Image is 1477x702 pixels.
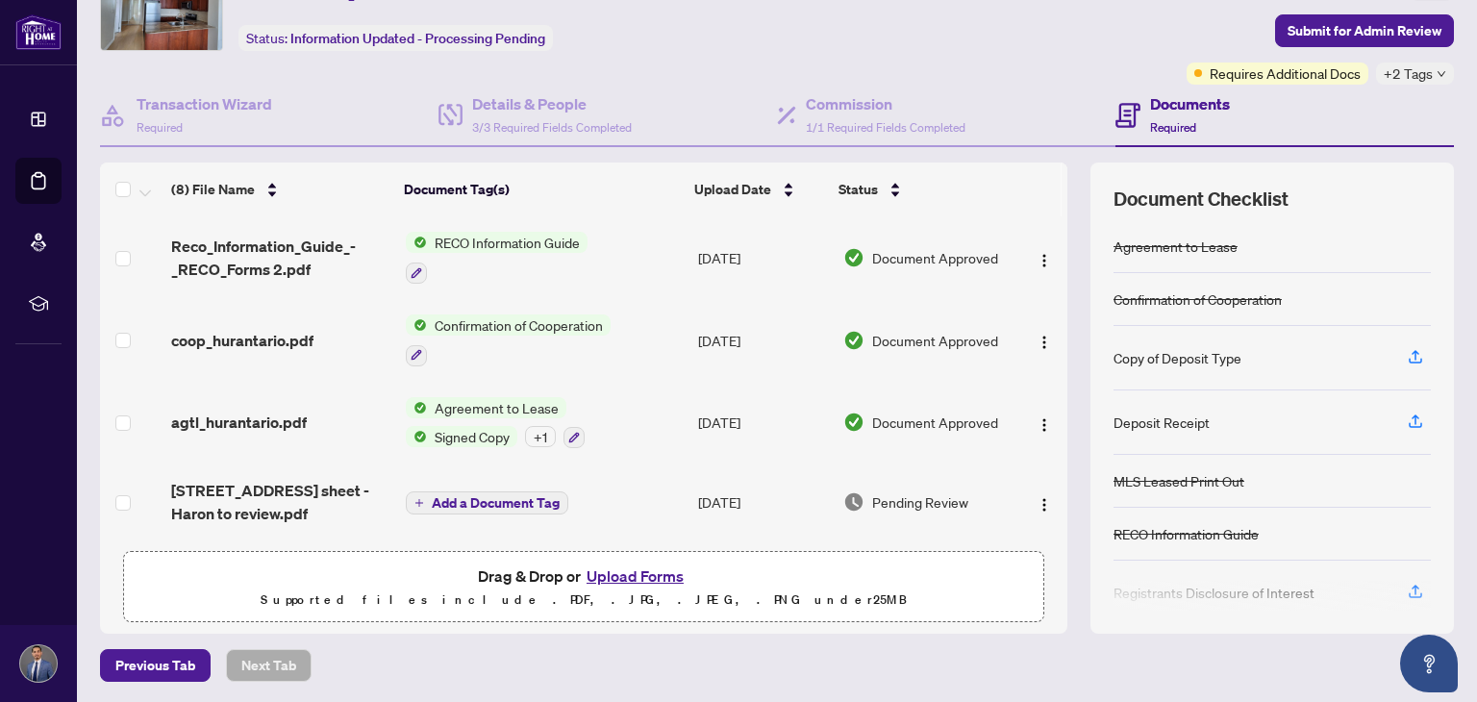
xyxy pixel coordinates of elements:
[690,216,836,299] td: [DATE]
[1029,487,1060,517] button: Logo
[137,120,183,135] span: Required
[1288,15,1441,46] span: Submit for Admin Review
[1150,92,1230,115] h4: Documents
[687,163,830,216] th: Upload Date
[1114,186,1289,213] span: Document Checklist
[1114,288,1282,310] div: Confirmation of Cooperation
[1384,63,1433,85] span: +2 Tags
[20,645,57,682] img: Profile Icon
[843,330,864,351] img: Document Status
[406,314,611,366] button: Status IconConfirmation of Cooperation
[1437,69,1446,79] span: down
[427,314,611,336] span: Confirmation of Cooperation
[1037,497,1052,513] img: Logo
[1037,335,1052,350] img: Logo
[171,179,255,200] span: (8) File Name
[406,232,427,253] img: Status Icon
[1114,523,1259,544] div: RECO Information Guide
[1150,120,1196,135] span: Required
[839,179,878,200] span: Status
[1037,417,1052,433] img: Logo
[843,412,864,433] img: Document Status
[15,14,62,50] img: logo
[432,496,560,510] span: Add a Document Tag
[124,552,1043,623] span: Drag & Drop orUpload FormsSupported files include .PDF, .JPG, .JPEG, .PNG under25MB
[100,649,211,682] button: Previous Tab
[872,247,998,268] span: Document Approved
[1114,412,1210,433] div: Deposit Receipt
[427,426,517,447] span: Signed Copy
[406,489,568,514] button: Add a Document Tag
[690,540,836,623] td: [DATE]
[406,397,585,449] button: Status IconAgreement to LeaseStatus IconSigned Copy+1
[872,412,998,433] span: Document Approved
[171,411,307,434] span: agtl_hurantario.pdf
[472,120,632,135] span: 3/3 Required Fields Completed
[136,589,1032,612] p: Supported files include .PDF, .JPG, .JPEG, .PNG under 25 MB
[171,479,389,525] span: [STREET_ADDRESS] sheet - Haron to review.pdf
[843,491,864,513] img: Document Status
[690,382,836,464] td: [DATE]
[1275,14,1454,47] button: Submit for Admin Review
[171,235,389,281] span: Reco_Information_Guide_-_RECO_Forms 2.pdf
[238,25,553,51] div: Status:
[831,163,1011,216] th: Status
[1029,325,1060,356] button: Logo
[406,314,427,336] img: Status Icon
[872,330,998,351] span: Document Approved
[163,163,396,216] th: (8) File Name
[414,498,424,508] span: plus
[1210,63,1361,84] span: Requires Additional Docs
[406,397,427,418] img: Status Icon
[843,247,864,268] img: Document Status
[406,232,588,284] button: Status IconRECO Information Guide
[137,92,272,115] h4: Transaction Wizard
[581,564,689,589] button: Upload Forms
[115,650,195,681] span: Previous Tab
[406,491,568,514] button: Add a Document Tag
[290,30,545,47] span: Information Updated - Processing Pending
[427,397,566,418] span: Agreement to Lease
[1114,236,1238,257] div: Agreement to Lease
[690,464,836,540] td: [DATE]
[171,329,313,352] span: coop_hurantario.pdf
[525,426,556,447] div: + 1
[1114,347,1241,368] div: Copy of Deposit Type
[690,299,836,382] td: [DATE]
[472,92,632,115] h4: Details & People
[396,163,688,216] th: Document Tag(s)
[872,491,968,513] span: Pending Review
[478,564,689,589] span: Drag & Drop or
[806,92,965,115] h4: Commission
[806,120,965,135] span: 1/1 Required Fields Completed
[226,649,312,682] button: Next Tab
[1029,242,1060,273] button: Logo
[427,232,588,253] span: RECO Information Guide
[1400,635,1458,692] button: Open asap
[406,426,427,447] img: Status Icon
[694,179,771,200] span: Upload Date
[1029,407,1060,438] button: Logo
[1037,253,1052,268] img: Logo
[1114,470,1244,491] div: MLS Leased Print Out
